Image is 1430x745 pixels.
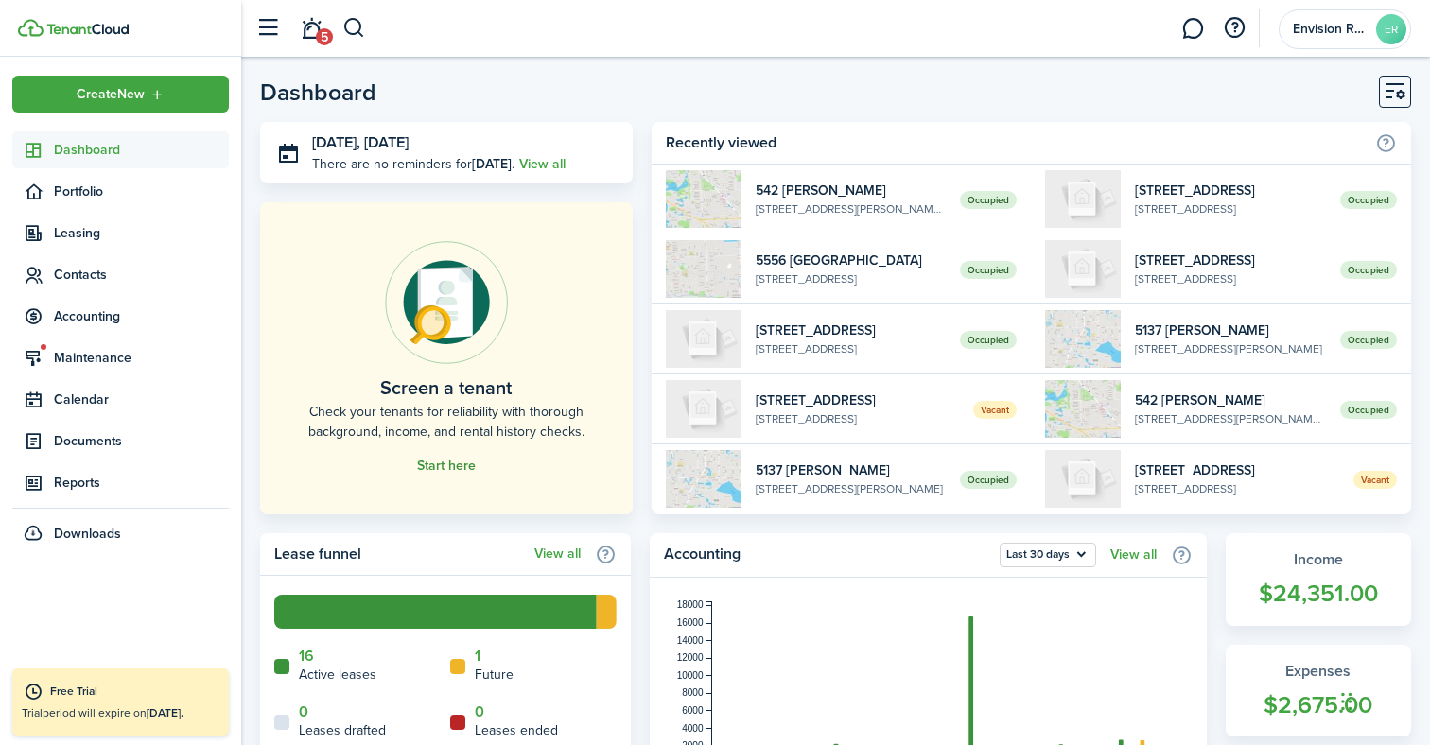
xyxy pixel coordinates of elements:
[1045,310,1121,368] img: 1
[54,431,229,451] span: Documents
[1135,321,1326,340] widget-list-item-title: 5137 [PERSON_NAME]
[1341,673,1352,730] div: Drag
[54,390,229,409] span: Calendar
[756,410,960,427] widget-list-item-description: [STREET_ADDRESS]
[1340,261,1397,279] span: Occupied
[1000,543,1096,567] button: Open menu
[756,390,960,410] widget-list-item-title: [STREET_ADDRESS]
[54,473,229,493] span: Reports
[1340,401,1397,419] span: Occupied
[475,720,558,740] home-widget-title: Leases ended
[77,88,145,101] span: Create New
[274,543,525,565] home-widget-title: Lease funnel
[1245,660,1392,683] widget-stats-title: Expenses
[299,720,386,740] home-widget-title: Leases drafted
[12,131,229,168] a: Dashboard
[666,240,741,298] img: 1
[293,5,329,53] a: Notifications
[664,543,990,567] home-widget-title: Accounting
[756,460,947,480] widget-list-item-title: 5137 [PERSON_NAME]
[1045,380,1121,438] img: 1
[12,464,229,501] a: Reports
[54,182,229,201] span: Portfolio
[12,76,229,113] button: Open menu
[1045,450,1121,508] img: 1
[1245,548,1392,571] widget-stats-title: Income
[1379,76,1411,108] button: Customise
[1135,251,1326,270] widget-list-item-title: [STREET_ADDRESS]
[475,648,480,665] a: 1
[299,665,376,684] home-widget-title: Active leases
[1135,410,1326,427] widget-list-item-description: [STREET_ADDRESS][PERSON_NAME][PERSON_NAME]
[756,340,947,357] widget-list-item-description: [STREET_ADDRESS]
[54,265,229,285] span: Contacts
[666,170,741,228] img: 1
[1045,170,1121,228] img: 2
[54,140,229,160] span: Dashboard
[1340,191,1397,209] span: Occupied
[1135,200,1326,217] widget-list-item-description: [STREET_ADDRESS]
[666,450,741,508] img: 1
[756,251,947,270] widget-list-item-title: 5556 [GEOGRAPHIC_DATA]
[666,310,741,368] img: 1
[756,181,947,200] widget-list-item-title: 542 [PERSON_NAME]
[1135,390,1326,410] widget-list-item-title: 542 [PERSON_NAME]
[385,241,508,364] img: Online payments
[250,10,286,46] button: Open sidebar
[666,380,741,438] img: 1
[960,261,1017,279] span: Occupied
[756,200,947,217] widget-list-item-description: [STREET_ADDRESS][PERSON_NAME][PERSON_NAME]
[1340,331,1397,349] span: Occupied
[1175,5,1211,53] a: Messaging
[1000,543,1096,567] button: Last 30 days
[303,402,590,442] home-placeholder-description: Check your tenants for reliability with thorough background, income, and rental history checks.
[475,703,484,720] a: 0
[50,683,219,702] div: Free Trial
[312,154,514,174] p: There are no reminders for .
[677,617,704,628] tspan: 16000
[316,28,333,45] span: 5
[147,704,183,721] b: [DATE].
[299,648,314,665] a: 16
[46,24,129,35] img: TenantCloud
[12,668,229,736] a: Free TrialTrialperiod will expire on[DATE].
[1226,533,1411,626] a: Income$24,351.00
[1110,547,1157,563] a: View all
[417,459,476,474] a: Start here
[1335,654,1430,745] iframe: Chat Widget
[1226,645,1411,737] a: Expenses$2,675.00
[18,19,44,37] img: TenantCloud
[756,270,947,287] widget-list-item-description: [STREET_ADDRESS]
[1376,14,1406,44] avatar-text: ER
[960,331,1017,349] span: Occupied
[472,154,512,174] b: [DATE]
[1045,240,1121,298] img: 1
[677,652,704,663] tspan: 12000
[973,401,1017,419] span: Vacant
[1135,480,1339,497] widget-list-item-description: [STREET_ADDRESS]
[683,687,705,698] tspan: 8000
[677,635,704,646] tspan: 14000
[342,12,366,44] button: Search
[534,546,581,562] a: View all
[380,373,512,402] home-placeholder-title: Screen a tenant
[1135,270,1326,287] widget-list-item-description: [STREET_ADDRESS]
[22,704,219,721] p: Trial
[54,524,121,544] span: Downloads
[677,670,704,681] tspan: 10000
[1245,576,1392,612] widget-stats-count: $24,351.00
[1135,181,1326,200] widget-list-item-title: [STREET_ADDRESS]
[1293,23,1369,36] span: Envision Realty LLC
[43,704,183,721] span: period will expire on
[299,703,308,720] a: 0
[54,348,229,368] span: Maintenance
[1353,471,1397,489] span: Vacant
[475,665,514,684] home-widget-title: Future
[1245,687,1392,723] widget-stats-count: $2,675.00
[54,306,229,326] span: Accounting
[960,191,1017,209] span: Occupied
[677,599,704,610] tspan: 18000
[683,723,705,734] tspan: 4000
[260,80,376,104] header-page-title: Dashboard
